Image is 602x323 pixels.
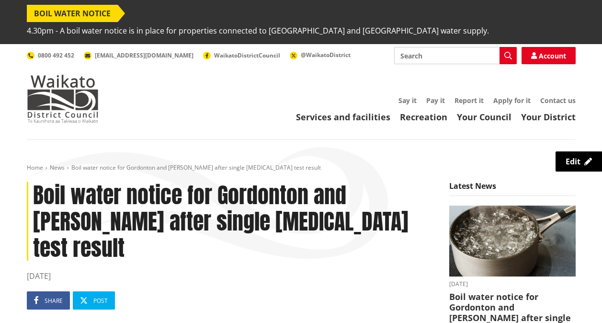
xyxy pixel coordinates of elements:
a: [EMAIL_ADDRESS][DOMAIN_NAME] [84,51,193,59]
img: boil water notice [449,206,576,277]
a: Recreation [400,111,447,123]
h5: Latest News [449,182,576,196]
span: Boil water notice for Gordonton and [PERSON_NAME] after single [MEDICAL_DATA] test result [71,163,321,172]
h1: Boil water notice for Gordonton and [PERSON_NAME] after single [MEDICAL_DATA] test result [27,182,435,261]
span: WaikatoDistrictCouncil [214,51,280,59]
a: Say it [398,96,417,105]
span: @WaikatoDistrict [301,51,351,59]
span: 0800 492 452 [38,51,74,59]
a: Your District [521,111,576,123]
a: Home [27,163,43,172]
a: 0800 492 452 [27,51,74,59]
a: Pay it [426,96,445,105]
a: News [50,163,65,172]
nav: breadcrumb [27,164,576,172]
a: Your Council [457,111,511,123]
a: Edit [556,151,602,172]
a: Post [73,291,115,310]
span: Share [45,297,63,305]
a: Share [27,291,70,310]
a: Contact us [540,96,576,105]
iframe: Messenger Launcher [558,283,592,317]
a: Report it [454,96,484,105]
span: 4.30pm - A boil water notice is in place for properties connected to [GEOGRAPHIC_DATA] and [GEOGR... [27,22,489,39]
img: Waikato District Council - Te Kaunihera aa Takiwaa o Waikato [27,75,99,123]
a: Services and facilities [296,111,390,123]
span: Edit [566,156,580,167]
input: Search input [394,47,517,64]
span: BOIL WATER NOTICE [27,5,118,22]
time: [DATE] [27,270,435,282]
a: Account [522,47,576,64]
a: Apply for it [493,96,531,105]
time: [DATE] [449,281,576,287]
span: [EMAIL_ADDRESS][DOMAIN_NAME] [95,51,193,59]
a: WaikatoDistrictCouncil [203,51,280,59]
span: Post [93,297,108,305]
a: @WaikatoDistrict [290,51,351,59]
